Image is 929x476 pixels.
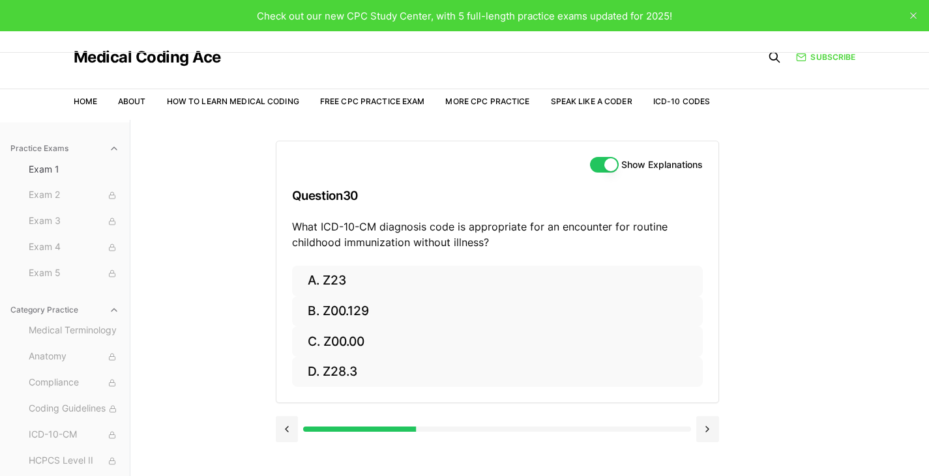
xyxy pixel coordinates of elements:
a: About [118,96,146,106]
span: Exam 5 [29,266,119,281]
button: ICD-10-CM [23,425,125,445]
label: Show Explanations [621,160,703,169]
a: Speak Like a Coder [551,96,632,106]
button: Exam 3 [23,211,125,232]
span: Exam 2 [29,188,119,203]
button: Exam 5 [23,263,125,284]
span: HCPCS Level II [29,454,119,468]
span: Check out our new CPC Study Center, with 5 full-length practice exams updated for 2025! [257,10,672,22]
button: Anatomy [23,346,125,367]
p: What ICD-10-CM diagnosis code is appropriate for an encounter for routine childhood immunization ... [292,219,703,250]
span: Compliance [29,376,119,390]
button: Exam 1 [23,159,125,180]
button: B. Z00.129 [292,296,703,327]
a: Free CPC Practice Exam [320,96,425,106]
a: Medical Coding Ace [74,49,221,65]
a: How to Learn Medical Coding [167,96,299,106]
button: A. Z23 [292,266,703,296]
a: Subscribe [796,51,855,63]
span: Anatomy [29,350,119,364]
a: Home [74,96,97,106]
span: Exam 3 [29,214,119,229]
span: Coding Guidelines [29,402,119,416]
button: close [903,5,924,26]
button: Category Practice [5,300,125,320]
button: Coding Guidelines [23,399,125,419]
button: D. Z28.3 [292,357,703,387]
button: Medical Terminology [23,320,125,341]
button: C. Z00.00 [292,326,703,357]
a: ICD-10 Codes [653,96,710,106]
h3: Question 30 [292,176,703,215]
span: Exam 4 [29,240,119,255]
button: Exam 2 [23,185,125,206]
button: Practice Exams [5,138,125,159]
button: Exam 4 [23,237,125,258]
a: More CPC Practice [445,96,529,106]
span: Exam 1 [29,163,119,176]
button: HCPCS Level II [23,451,125,471]
span: Medical Terminology [29,324,119,338]
button: Compliance [23,372,125,393]
span: ICD-10-CM [29,428,119,442]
